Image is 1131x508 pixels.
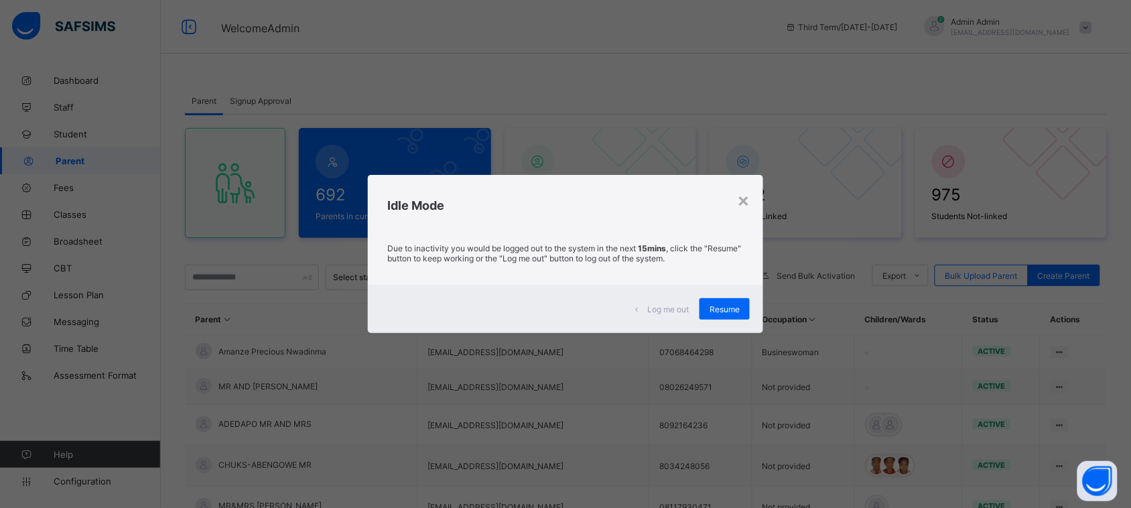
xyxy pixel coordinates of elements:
strong: 15mins [639,243,667,253]
span: Resume [710,304,740,314]
button: Open asap [1077,461,1118,501]
p: Due to inactivity you would be logged out to the system in the next , click the "Resume" button t... [388,243,744,263]
h2: Idle Mode [388,198,744,212]
div: × [737,188,750,211]
span: Log me out [647,304,689,314]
